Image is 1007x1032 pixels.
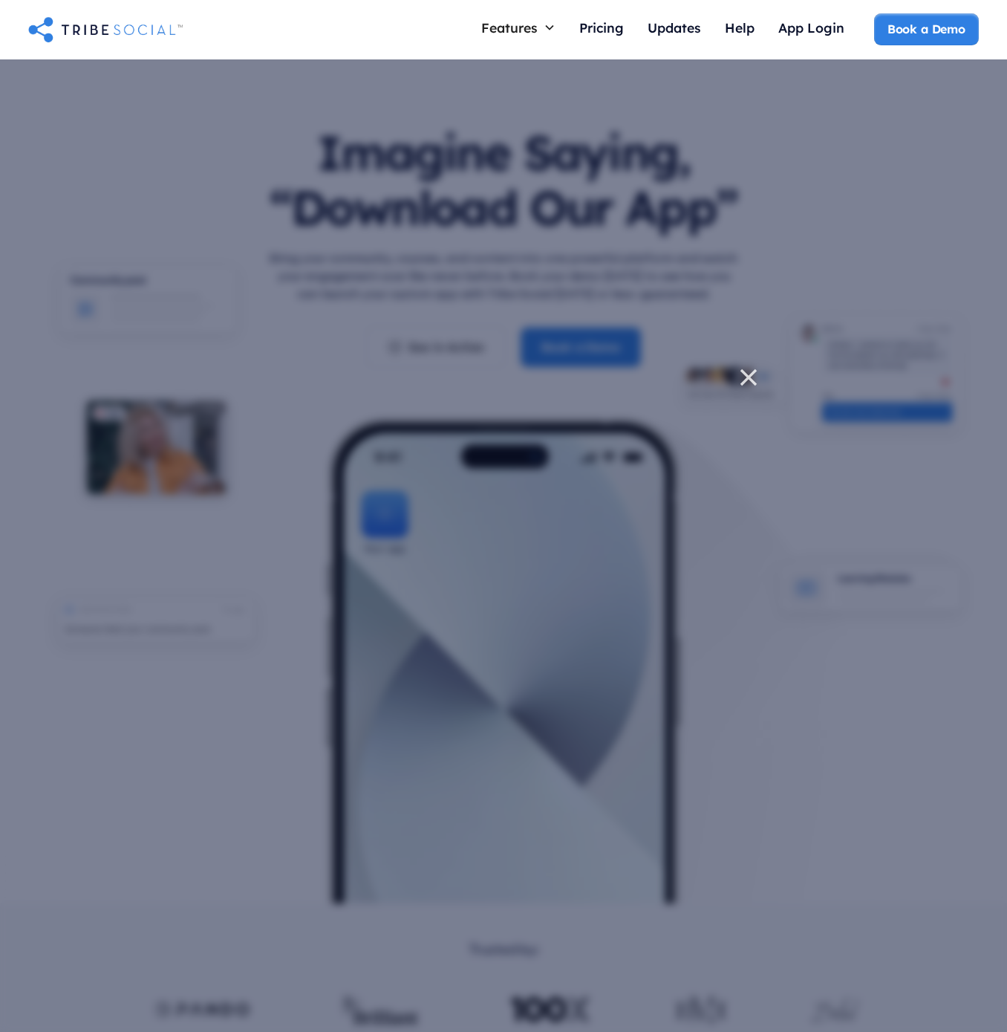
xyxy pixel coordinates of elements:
a: home [28,14,183,44]
div: Pricing [579,19,624,36]
div: Features [469,13,567,42]
a: Book a Demo [874,13,979,45]
a: App Login [766,13,856,45]
div: Features [481,19,538,36]
div: Help [725,19,755,36]
div: App Login [778,19,844,36]
a: Pricing [567,13,636,45]
a: Help [713,13,766,45]
a: Updates [636,13,713,45]
div: Updates [648,19,701,36]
